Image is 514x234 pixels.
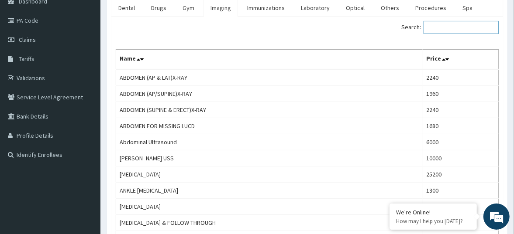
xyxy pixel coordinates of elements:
[4,148,166,178] textarea: Type your message and hit 'Enter'
[423,199,499,215] td: 8000
[116,102,423,118] td: ABDOMEN (SUPINE & ERECT)X-RAY
[423,86,499,102] td: 1960
[423,69,499,86] td: 2240
[423,50,499,70] th: Price
[51,64,121,153] span: We're online!
[423,166,499,183] td: 25200
[116,199,423,215] td: [MEDICAL_DATA]
[423,118,499,134] td: 1680
[423,183,499,199] td: 1300
[401,21,499,34] label: Search:
[396,217,470,225] p: How may I help you today?
[116,166,423,183] td: [MEDICAL_DATA]
[116,134,423,150] td: Abdominal Ultrasound
[116,69,423,86] td: ABDOMEN (AP & LAT)X-RAY
[45,49,147,60] div: Chat with us now
[19,36,36,44] span: Claims
[396,208,470,216] div: We're Online!
[16,44,35,65] img: d_794563401_company_1708531726252_794563401
[424,21,499,34] input: Search:
[116,118,423,134] td: ABDOMEN FOR MISSING LUCD
[116,150,423,166] td: [PERSON_NAME] USS
[423,102,499,118] td: 2240
[116,183,423,199] td: ANKLE [MEDICAL_DATA]
[116,215,423,231] td: [MEDICAL_DATA] & FOLLOW THROUGH
[116,86,423,102] td: ABDOMEN (AP/SUPINE)X-RAY
[423,134,499,150] td: 6000
[116,50,423,70] th: Name
[423,150,499,166] td: 10000
[19,55,34,63] span: Tariffs
[143,4,164,25] div: Minimize live chat window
